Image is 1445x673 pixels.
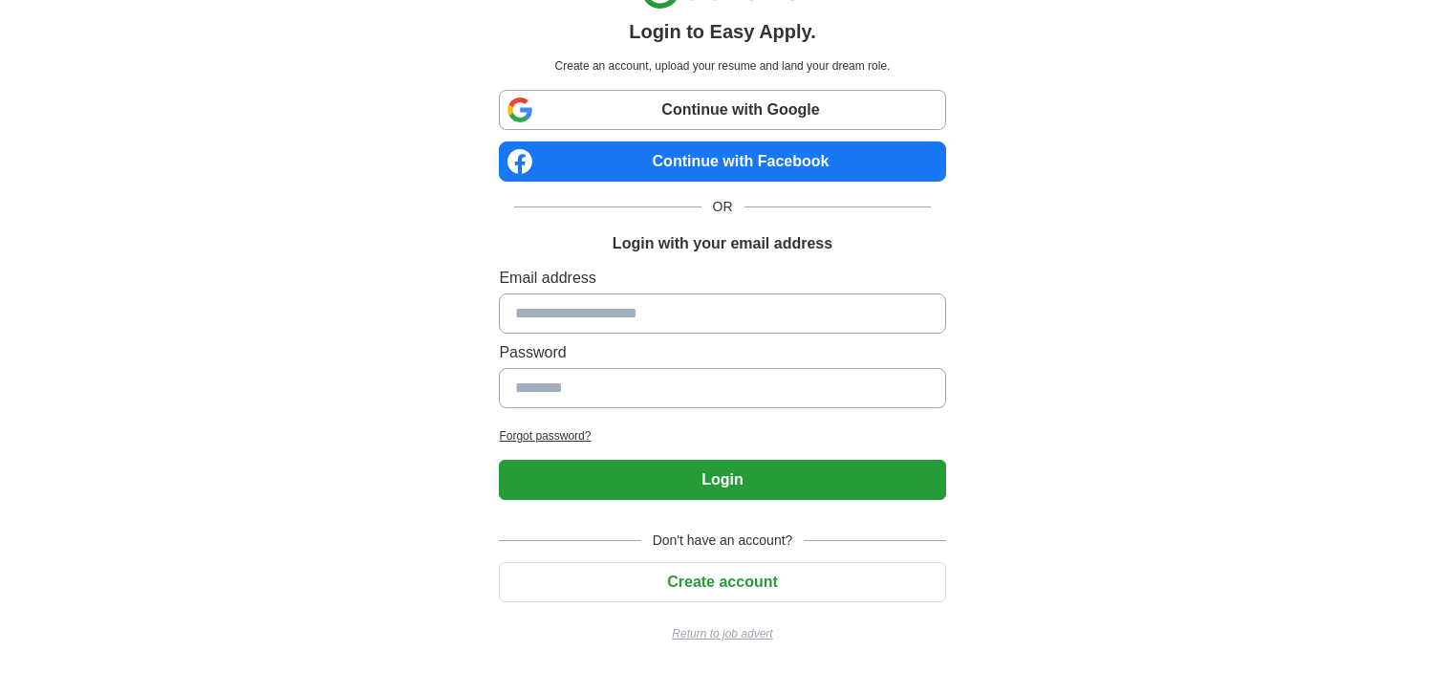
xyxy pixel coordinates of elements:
a: Create account [499,574,945,590]
label: Email address [499,267,945,290]
span: Don't have an account? [641,531,805,551]
a: Continue with Facebook [499,141,945,182]
h1: Login to Easy Apply. [629,17,816,46]
a: Continue with Google [499,90,945,130]
p: Create an account, upload your resume and land your dream role. [503,57,941,75]
label: Password [499,341,945,364]
button: Login [499,460,945,500]
span: OR [701,197,744,217]
h1: Login with your email address [613,232,832,255]
a: Return to job advert [499,625,945,642]
button: Create account [499,562,945,602]
a: Forgot password? [499,427,945,445]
